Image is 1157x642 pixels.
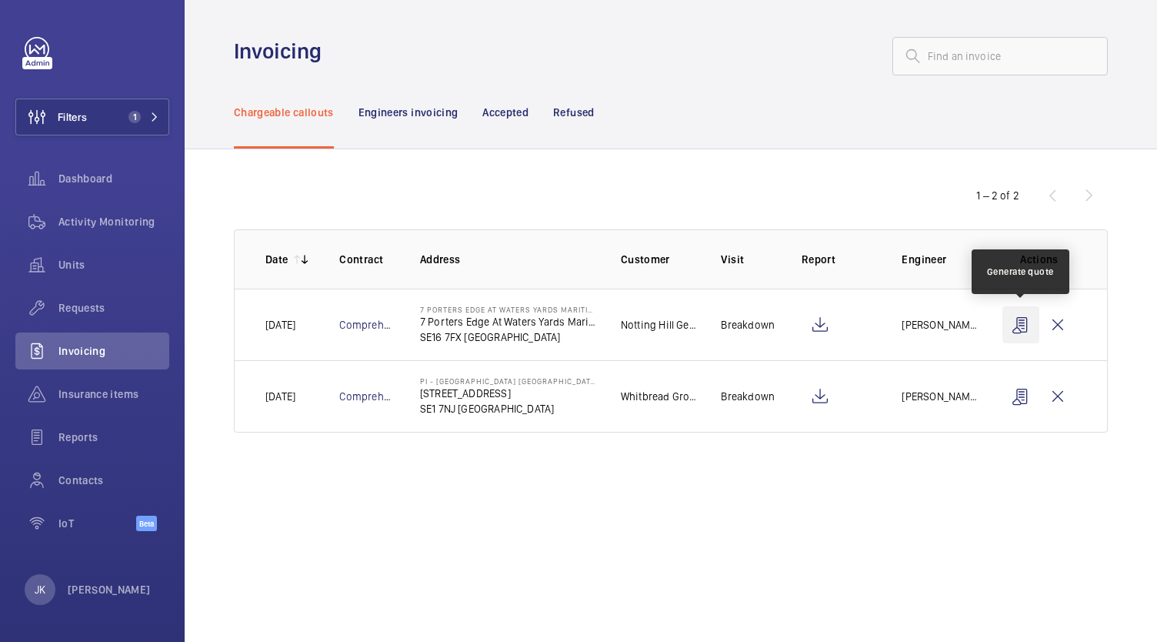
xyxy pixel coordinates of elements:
[420,314,596,329] p: 7 Porters Edge At Waters Yards Maritime
[58,171,169,186] span: Dashboard
[902,389,978,404] p: [PERSON_NAME]
[358,105,458,120] p: Engineers invoicing
[68,582,151,597] p: [PERSON_NAME]
[721,317,775,333] p: Breakdown
[420,376,596,386] p: PI - [GEOGRAPHIC_DATA] [GEOGRAPHIC_DATA]
[234,105,334,120] p: Chargeable callouts
[58,214,169,229] span: Activity Monitoring
[420,386,596,401] p: [STREET_ADDRESS]
[58,473,169,488] span: Contacts
[15,99,169,135] button: Filters1
[621,389,697,404] p: Whitbread Group PLC
[265,317,295,333] p: [DATE]
[35,582,45,597] p: JK
[58,300,169,316] span: Requests
[128,111,141,123] span: 1
[721,389,775,404] p: Breakdown
[339,252,395,267] p: Contract
[420,329,596,345] p: SE16 7FX [GEOGRAPHIC_DATA]
[892,37,1108,75] input: Find an invoice
[265,389,295,404] p: [DATE]
[58,109,87,125] span: Filters
[58,430,169,445] span: Reports
[482,105,528,120] p: Accepted
[902,252,978,267] p: Engineer
[136,516,157,531] span: Beta
[987,265,1054,279] div: Generate quote
[265,252,288,267] p: Date
[339,319,415,331] a: Comprehensive
[420,252,596,267] p: Address
[420,401,596,416] p: SE1 7NJ [GEOGRAPHIC_DATA]
[58,343,169,359] span: Invoicing
[58,386,169,402] span: Insurance items
[58,516,136,531] span: IoT
[902,317,978,333] p: [PERSON_NAME]
[976,188,1019,203] div: 1 – 2 of 2
[58,257,169,273] span: Units
[420,305,596,314] p: 7 Porters Edge At Waters Yards Maritime - High Risk Building
[234,37,331,65] h1: Invoicing
[802,252,878,267] p: Report
[621,317,697,333] p: Notting Hill Genesis
[621,252,697,267] p: Customer
[339,390,415,403] a: Comprehensive
[553,105,594,120] p: Refused
[721,252,776,267] p: Visit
